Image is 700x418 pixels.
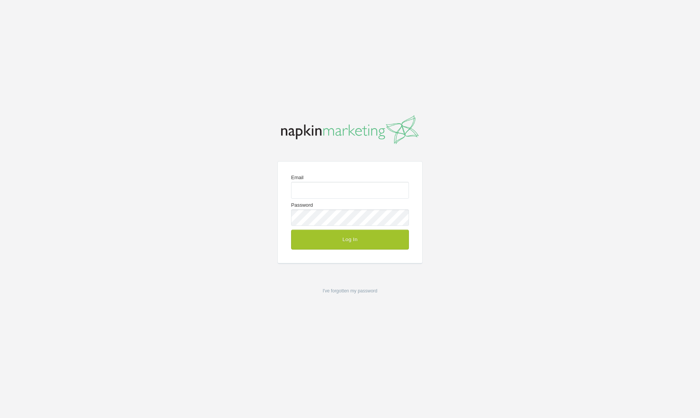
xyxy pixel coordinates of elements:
[281,115,418,144] img: napkinmarketing-logo_20160520102043.png
[291,202,409,226] label: Password
[291,182,409,198] input: Email
[291,209,409,226] input: Password
[291,175,409,198] label: Email
[322,288,377,294] a: I've forgotten my password
[291,230,409,250] button: Log In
